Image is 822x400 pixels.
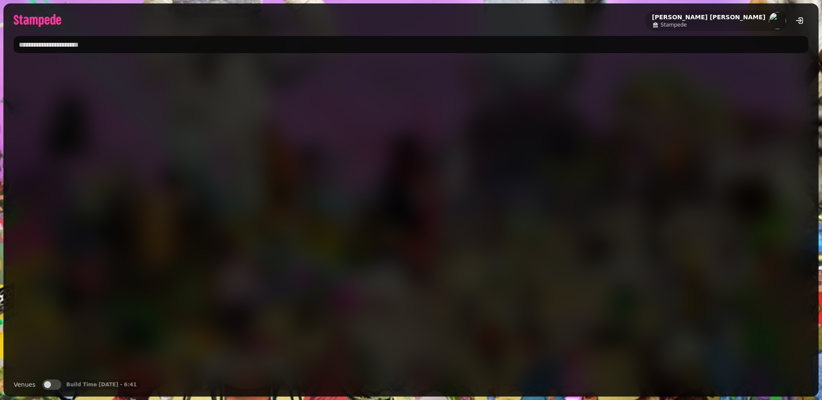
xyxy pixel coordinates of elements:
h2: [PERSON_NAME] [PERSON_NAME] [652,13,765,21]
label: Venues [14,379,36,390]
span: Stampede [661,21,687,28]
a: Stampede [652,21,765,28]
p: Build Time [DATE] - 6:41 [66,381,137,388]
img: logo [14,14,61,27]
button: logout [791,12,808,29]
img: aHR0cHM6Ly93d3cuZ3JhdmF0YXIuY29tL2F2YXRhci8zYWEzMTY2MDY5MWFiMDkzMmY1NGZmZDIxOTgyMjE4YT9zPTE1MCZkP... [769,12,786,29]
